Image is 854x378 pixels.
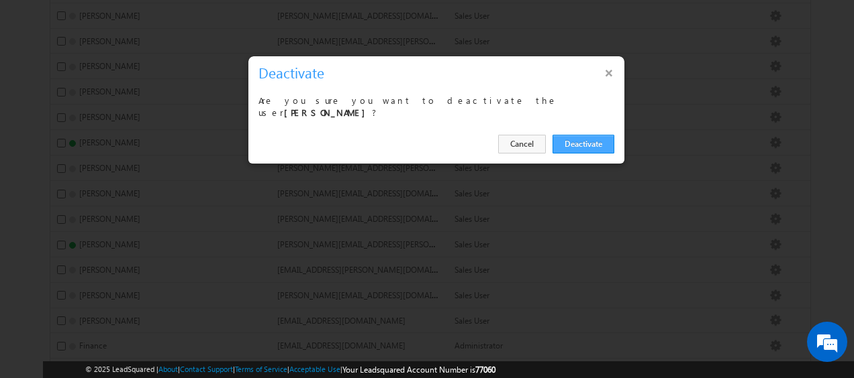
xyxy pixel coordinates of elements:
span: Your Leadsquared Account Number is [342,365,495,375]
b: [PERSON_NAME] [284,107,372,118]
div: Are you sure you want to deactivate the user ? [258,94,614,119]
span: 77060 [475,365,495,375]
button: Deactivate [553,135,614,153]
div: Minimize live chat window [220,7,252,39]
h3: Deactivate [258,61,620,84]
a: About [158,365,178,373]
textarea: Type your message and hit 'Enter' [17,124,245,279]
em: Start Chat [183,290,244,308]
button: Cancel [498,135,546,153]
a: Acceptable Use [289,365,340,373]
span: © 2025 LeadSquared | | | | | [85,363,495,376]
a: Terms of Service [235,365,287,373]
div: Chat with us now [70,70,226,88]
a: Contact Support [180,365,233,373]
img: d_60004797649_company_0_60004797649 [23,70,56,88]
button: × [598,61,620,84]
